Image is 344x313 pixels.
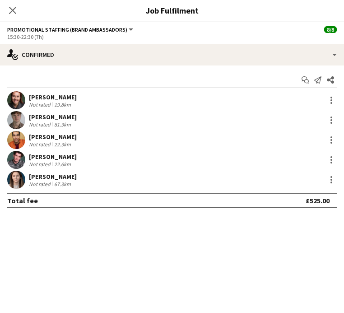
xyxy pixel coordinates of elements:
div: 67.3km [52,181,73,187]
div: 22.3km [52,141,73,148]
div: Not rated [29,161,52,168]
div: 15:30-22:30 (7h) [7,33,337,40]
button: Promotional Staffing (Brand Ambassadors) [7,26,135,33]
div: 19.8km [52,101,73,108]
span: 8/8 [324,26,337,33]
div: 22.6km [52,161,73,168]
span: Promotional Staffing (Brand Ambassadors) [7,26,127,33]
div: Total fee [7,196,38,205]
div: Not rated [29,121,52,128]
div: Not rated [29,101,52,108]
div: [PERSON_NAME] [29,133,77,141]
div: [PERSON_NAME] [29,113,77,121]
div: [PERSON_NAME] [29,173,77,181]
div: Not rated [29,181,52,187]
div: [PERSON_NAME] [29,153,77,161]
div: Not rated [29,141,52,148]
div: £525.00 [306,196,330,205]
div: 81.3km [52,121,73,128]
div: [PERSON_NAME] [29,93,77,101]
